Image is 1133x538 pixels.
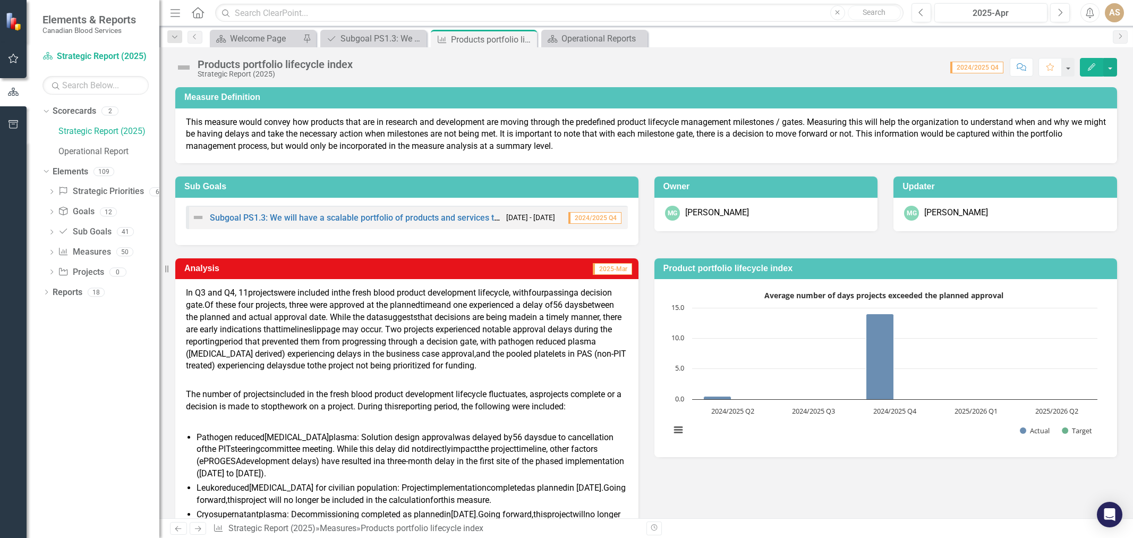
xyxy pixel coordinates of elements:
[291,509,297,519] span: D
[100,207,117,216] div: 12
[513,432,542,442] span: 56 days
[58,226,111,238] a: Sub Goals
[873,406,917,416] text: 2024/2025 Q4
[703,308,1057,400] g: Actual, bar series 1 of 2 with 5 bars.
[109,267,126,276] div: 0
[402,483,407,493] span: P
[42,51,149,63] a: Strategic Report (2025)
[357,432,359,442] span: :
[509,288,529,298] span: , with
[243,288,248,298] span: 1
[665,287,1107,447] div: Average number of days projects exceeded the planned approval. Highcharts interactive chart.
[184,264,393,273] h3: Analysis
[93,167,114,176] div: 109
[848,5,901,20] button: Search
[934,3,1047,22] button: 2025-Apr
[58,206,94,218] a: Goals
[506,213,555,223] small: [DATE] - [DATE]
[476,509,478,519] span: .
[238,288,243,298] span: 1
[451,33,534,46] div: Products portfolio lifecycle index
[260,444,265,454] span: c
[663,264,1112,273] h3: Product portfolio lifecycle index
[184,182,633,191] h3: Sub Goals
[516,444,546,454] span: timeline
[289,401,392,411] span: work on a project. During th
[101,107,118,116] div: 2
[53,105,96,117] a: Scorecards
[291,360,314,371] span: due to
[212,32,300,45] a: Welcome Page
[259,509,287,519] span: plasma
[197,483,249,493] span: Leukoreduced
[685,207,749,219] div: [PERSON_NAME]
[42,76,149,95] input: Search Below...
[227,495,241,505] span: this
[424,444,451,454] span: directly
[53,166,88,178] a: Elements
[1097,502,1122,527] div: Open Intercom Messenger
[197,483,626,505] span: Going forward,
[273,389,534,399] span: included in the fresh blood product development lifecycle fluctuates, a
[320,523,356,533] a: Measures
[323,32,424,45] a: Subgoal PS1.3: We will have a scalable portfolio of products and services that evolves to include...
[665,206,680,221] div: MG
[950,62,1003,73] span: 2024/2025 Q4
[530,312,599,322] span: in a timely manner
[455,432,513,442] span: was delayed by
[1062,426,1093,435] button: Show Target
[213,523,638,535] div: » »
[561,32,645,45] div: Operational Reports
[477,444,516,454] span: the project
[198,70,353,78] div: Strategic Report (2025)
[533,509,547,519] span: this
[278,288,329,298] span: were included
[397,483,399,493] span: :
[241,495,430,505] span: project will no longer be included in the calculation
[675,363,684,373] text: 5.0
[58,146,159,158] a: Operational Report
[418,312,480,322] span: that decisions ar
[197,509,259,519] span: Cryosupernatant
[331,288,338,298] span: in
[224,444,231,454] span: IT
[1105,3,1124,22] button: AS
[487,483,526,493] span: completed
[902,182,1112,191] h3: Updater
[186,337,596,359] span: period that prevented them from progressing through a decision gate, with pathogen reduced plasma...
[924,207,988,219] div: [PERSON_NAME]
[573,509,585,519] span: will
[407,483,428,493] span: roject
[451,444,477,454] span: impact
[441,495,491,505] span: this measure.
[53,287,82,299] a: Reports
[954,406,997,416] text: 2025/2026 Q1
[333,444,424,454] span: . While this delay did not
[199,456,241,466] span: ePROGESA
[241,456,380,466] span: development delays) have resulted in
[451,509,476,519] span: [DATE]
[593,263,632,275] span: 2025-Mar
[663,182,873,191] h3: Owner
[430,495,441,505] span: for
[444,509,451,519] span: in
[562,288,574,298] span: ing
[938,7,1044,20] div: 2025-Apr
[601,483,603,493] span: .
[340,32,424,45] div: Subgoal PS1.3: We will have a scalable portfolio of products and services that evolves to include...
[197,456,624,478] span: a three-month delay in the first site of the phased implementation ([DATE] to [DATE])
[392,401,398,411] span: is
[675,394,684,404] text: 0.0
[186,324,612,347] span: slippage may occur. Two projects experienced notable approval delays during the reporting
[202,300,205,310] span: .
[287,509,289,519] span: :
[264,468,266,478] span: .
[532,288,544,298] span: our
[248,288,278,298] span: projects
[711,406,754,416] text: 2024/2025 Q2
[1072,426,1092,435] text: Target
[474,349,476,359] span: ,
[1030,426,1050,435] text: Actual
[231,444,235,454] span: s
